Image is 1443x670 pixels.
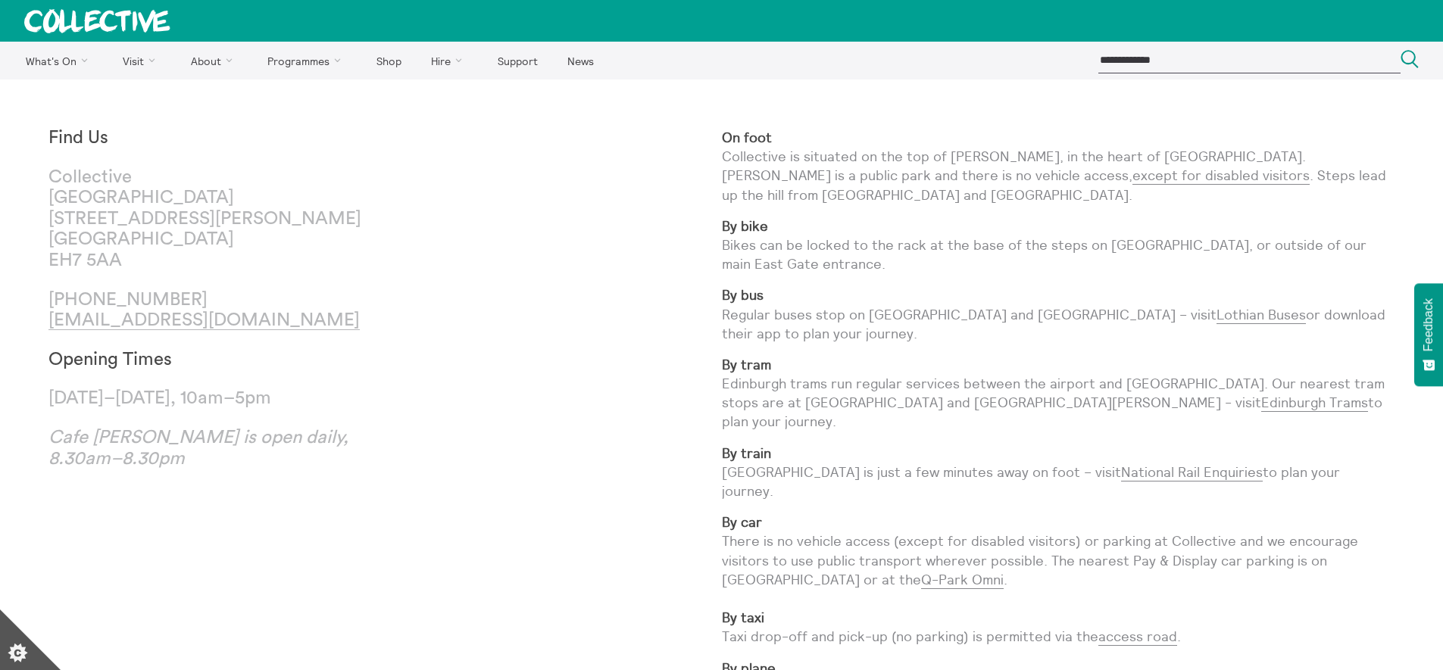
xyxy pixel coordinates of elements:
strong: On foot [722,129,772,146]
a: [EMAIL_ADDRESS][DOMAIN_NAME] [48,311,360,330]
a: Q-Park Omni [921,571,1004,589]
p: [PHONE_NUMBER] [48,290,385,332]
strong: Find Us [48,129,108,147]
a: Shop [363,42,414,79]
a: Visit [110,42,175,79]
p: Collective is situated on the top of [PERSON_NAME], in the heart of [GEOGRAPHIC_DATA]. [PERSON_NA... [722,128,1395,204]
strong: By bus [722,286,764,304]
a: except for disabled visitors [1132,167,1310,185]
button: Feedback - Show survey [1414,283,1443,386]
a: Programmes [255,42,361,79]
p: Regular buses stop on [GEOGRAPHIC_DATA] and [GEOGRAPHIC_DATA] – visit or download their app to pl... [722,285,1395,343]
a: Lothian Buses [1217,306,1306,324]
a: Hire [418,42,482,79]
a: Support [484,42,551,79]
p: Edinburgh trams run regular services between the airport and [GEOGRAPHIC_DATA]. Our nearest tram ... [722,355,1395,432]
a: Edinburgh Trams [1261,394,1368,412]
a: About [177,42,251,79]
p: There is no vehicle access (except for disabled visitors) or parking at Collective and we encoura... [722,513,1395,646]
strong: By train [722,444,771,462]
strong: By car [722,513,762,531]
strong: By bike [722,217,768,235]
a: News [554,42,607,79]
p: Bikes can be locked to the rack at the base of the steps on [GEOGRAPHIC_DATA], or outside of our ... [722,217,1395,274]
span: Feedback [1422,298,1435,351]
em: Cafe [PERSON_NAME] is open daily, 8.30am–8.30pm [48,428,348,468]
p: [DATE]–[DATE], 10am–5pm [48,388,385,410]
p: [GEOGRAPHIC_DATA] is just a few minutes away on foot – visit to plan your journey. [722,444,1395,501]
a: National Rail Enquiries [1121,463,1263,481]
strong: Opening Times [48,351,172,369]
a: access road [1098,628,1177,646]
strong: By taxi [722,609,764,626]
p: Collective [GEOGRAPHIC_DATA] [STREET_ADDRESS][PERSON_NAME] [GEOGRAPHIC_DATA] EH7 5AA [48,167,385,272]
strong: By tram [722,356,771,373]
a: What's On [12,42,107,79]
